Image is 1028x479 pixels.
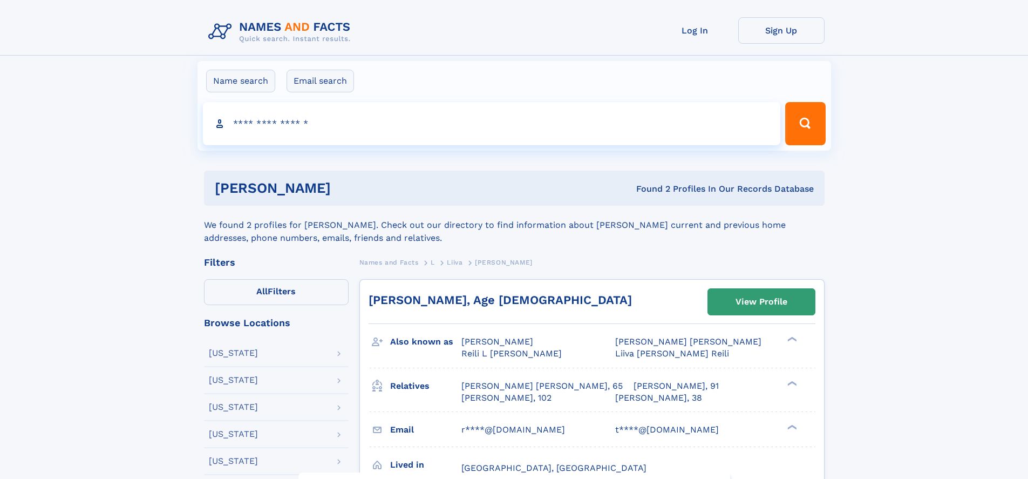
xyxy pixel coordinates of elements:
span: Liiva [PERSON_NAME] Reili [615,348,729,359]
div: [US_STATE] [209,430,258,438]
h3: Relatives [390,377,461,395]
div: We found 2 profiles for [PERSON_NAME]. Check out our directory to find information about [PERSON_... [204,206,825,245]
a: View Profile [708,289,815,315]
a: [PERSON_NAME], Age [DEMOGRAPHIC_DATA] [369,293,632,307]
a: [PERSON_NAME] [PERSON_NAME], 65 [461,380,623,392]
div: ❯ [785,336,798,343]
label: Email search [287,70,354,92]
span: Reili L [PERSON_NAME] [461,348,562,359]
h1: [PERSON_NAME] [215,181,484,195]
label: Filters [204,279,349,305]
a: Names and Facts [359,255,419,269]
label: Name search [206,70,275,92]
a: [PERSON_NAME], 91 [634,380,719,392]
h3: Also known as [390,333,461,351]
a: Sign Up [738,17,825,44]
button: Search Button [785,102,825,145]
span: [PERSON_NAME] [PERSON_NAME] [615,336,761,347]
div: [US_STATE] [209,349,258,357]
img: Logo Names and Facts [204,17,359,46]
span: All [256,286,268,296]
a: Log In [652,17,738,44]
a: [PERSON_NAME], 102 [461,392,552,404]
span: [PERSON_NAME] [461,336,533,347]
div: [US_STATE] [209,376,258,384]
div: Filters [204,258,349,267]
div: Found 2 Profiles In Our Records Database [484,183,814,195]
h3: Lived in [390,456,461,474]
span: [GEOGRAPHIC_DATA], [GEOGRAPHIC_DATA] [461,463,646,473]
div: Browse Locations [204,318,349,328]
span: L [431,259,435,266]
input: search input [203,102,781,145]
span: [PERSON_NAME] [475,259,533,266]
div: ❯ [785,423,798,430]
a: L [431,255,435,269]
a: Liiva [447,255,462,269]
a: [PERSON_NAME], 38 [615,392,702,404]
div: View Profile [736,289,787,314]
span: Liiva [447,259,462,266]
div: [US_STATE] [209,403,258,411]
h3: Email [390,421,461,439]
div: [US_STATE] [209,457,258,465]
div: ❯ [785,380,798,387]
